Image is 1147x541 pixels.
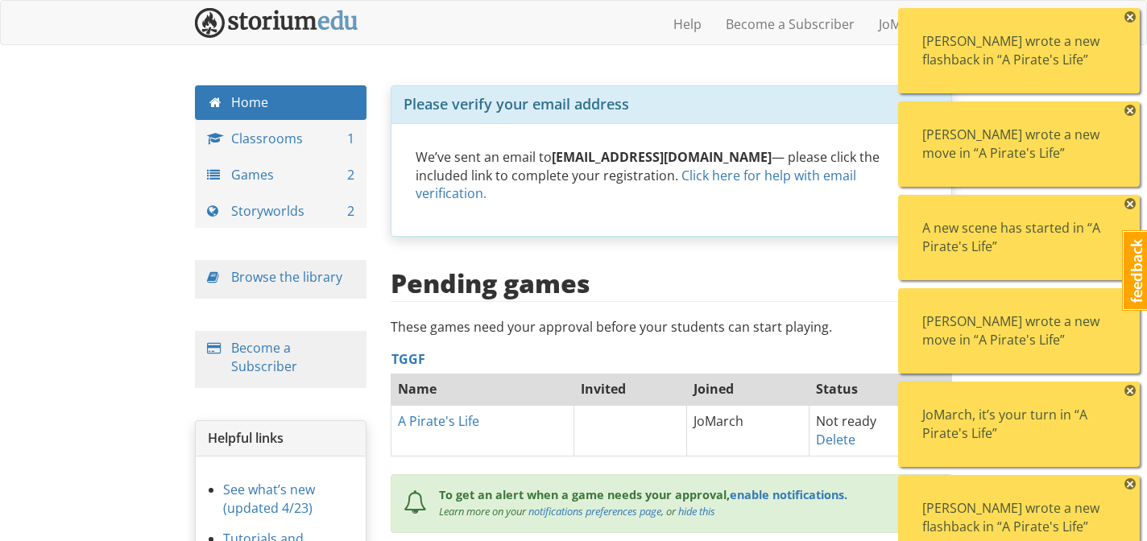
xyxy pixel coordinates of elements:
a: A Pirate's Life [398,412,479,430]
strong: [EMAIL_ADDRESS][DOMAIN_NAME] [552,148,772,166]
a: Home [195,85,366,120]
div: Helpful links [196,421,366,456]
span: × [1124,11,1136,23]
span: × [1124,105,1136,116]
div: [PERSON_NAME] wrote a new move in “A Pirate's Life” [922,312,1116,349]
a: JoMarch [867,4,952,44]
span: 1 [347,130,354,148]
span: 2 [347,202,354,221]
a: Storyworlds 2 [195,194,366,229]
a: Browse the library [231,268,342,286]
th: Name [391,374,573,406]
a: TGGF [391,350,425,368]
p: We’ve sent an email to — please click the included link to complete your registration. [416,148,928,204]
a: Classrooms 1 [195,122,366,156]
a: Help [661,4,714,44]
a: hide this [678,504,715,518]
span: Please verify your email address [404,94,629,114]
div: [PERSON_NAME] wrote a new flashback in “A Pirate's Life” [922,32,1116,69]
div: A new scene has started in “A Pirate's Life” [922,219,1116,256]
div: [PERSON_NAME] wrote a new move in “A Pirate's Life” [922,126,1116,163]
div: JoMarch, it’s your turn in “A Pirate's Life” [922,406,1116,443]
th: Joined [686,374,809,406]
a: Become a Subscriber [231,339,297,375]
a: Delete [816,431,855,448]
span: To get an alert when a game needs your approval, [439,487,730,502]
h2: Pending games [391,269,590,297]
span: × [1124,385,1136,396]
em: Learn more on your , or [439,504,715,518]
span: × [1124,478,1136,489]
div: [PERSON_NAME] wrote a new flashback in “A Pirate's Life” [922,499,1116,536]
a: Become a Subscriber [714,4,867,44]
a: See what’s new (updated 4/23) [223,481,315,517]
img: StoriumEDU [195,8,358,38]
th: Invited [573,374,686,406]
span: × [1124,198,1136,209]
span: Not ready [816,412,876,430]
span: 2 [347,166,354,184]
a: Click here for help with email verification. [416,167,856,203]
a: notifications preferences page [528,504,661,518]
a: enable notifications. [730,487,847,502]
th: Status [809,374,951,406]
p: These games need your approval before your students can start playing. [391,318,953,337]
a: Games 2 [195,158,366,192]
span: JoMarch [694,412,743,430]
